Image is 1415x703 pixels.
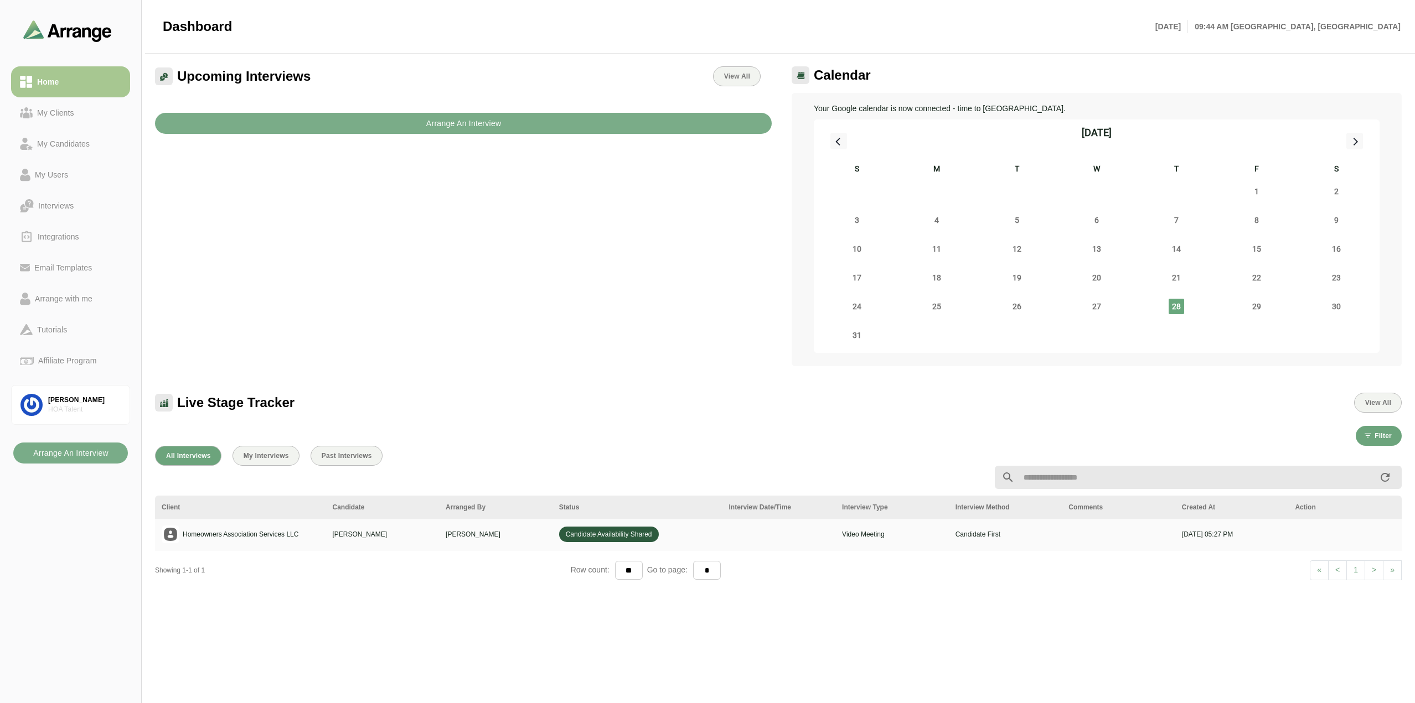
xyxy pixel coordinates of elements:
[1169,241,1184,257] span: Thursday, August 14, 2025
[1249,212,1264,228] span: Friday, August 8, 2025
[1329,184,1344,199] span: Saturday, August 2, 2025
[1249,184,1264,199] span: Friday, August 1, 2025
[817,163,897,177] div: S
[426,113,502,134] b: Arrange An Interview
[333,502,433,512] div: Candidate
[1137,163,1216,177] div: T
[155,446,221,466] button: All Interviews
[849,212,865,228] span: Sunday, August 3, 2025
[1089,299,1104,314] span: Wednesday, August 27, 2025
[929,212,944,228] span: Monday, August 4, 2025
[1182,502,1282,512] div: Created At
[1057,163,1137,177] div: W
[1169,270,1184,285] span: Thursday, August 21, 2025
[842,529,942,539] p: Video Meeting
[1295,502,1395,512] div: Action
[11,221,130,252] a: Integrations
[33,137,94,150] div: My Candidates
[11,385,130,425] a: [PERSON_NAME]HOA Talent
[446,529,546,539] p: [PERSON_NAME]
[1249,299,1264,314] span: Friday, August 29, 2025
[233,446,299,466] button: My Interviews
[34,354,101,367] div: Affiliate Program
[33,230,84,243] div: Integrations
[1329,212,1344,228] span: Saturday, August 9, 2025
[34,199,78,212] div: Interviews
[11,345,130,376] a: Affiliate Program
[177,68,311,85] span: Upcoming Interviews
[23,20,112,41] img: arrangeai-name-small-logo.4d2b8aee.svg
[814,102,1380,115] p: Your Google calendar is now connected - time to [GEOGRAPHIC_DATA].
[1089,270,1104,285] span: Wednesday, August 20, 2025
[33,323,71,336] div: Tutorials
[1329,241,1344,257] span: Saturday, August 16, 2025
[30,292,97,305] div: Arrange with me
[849,241,865,257] span: Sunday, August 10, 2025
[814,67,871,84] span: Calendar
[1378,471,1392,484] i: appended action
[11,252,130,283] a: Email Templates
[177,394,295,411] span: Live Stage Tracker
[1374,432,1392,440] span: Filter
[1169,299,1184,314] span: Thursday, August 28, 2025
[956,502,1056,512] div: Interview Method
[183,529,298,539] p: Homeowners Association Services LLC
[559,527,659,542] span: Candidate Availability Shared
[446,502,546,512] div: Arranged By
[1182,529,1282,539] p: [DATE] 05:27 PM
[1329,270,1344,285] span: Saturday, August 23, 2025
[33,75,63,88] div: Home
[1188,20,1401,33] p: 09:44 AM [GEOGRAPHIC_DATA], [GEOGRAPHIC_DATA]
[713,66,761,86] a: View All
[1249,241,1264,257] span: Friday, August 15, 2025
[1329,299,1344,314] span: Saturday, August 30, 2025
[30,261,96,274] div: Email Templates
[729,502,829,512] div: Interview Date/Time
[929,299,944,314] span: Monday, August 25, 2025
[929,270,944,285] span: Monday, August 18, 2025
[48,405,121,414] div: HOA Talent
[155,565,571,575] div: Showing 1-1 of 1
[243,452,289,460] span: My Interviews
[1354,393,1402,413] button: View All
[30,168,73,181] div: My Users
[1297,163,1376,177] div: S
[11,97,130,128] a: My Clients
[166,452,211,460] span: All Interviews
[1009,299,1025,314] span: Tuesday, August 26, 2025
[33,106,79,119] div: My Clients
[724,72,750,80] span: View All
[897,163,977,177] div: M
[849,327,865,343] span: Sunday, August 31, 2025
[571,565,615,574] span: Row count:
[11,314,130,345] a: Tutorials
[956,529,1056,539] p: Candidate First
[1155,20,1188,33] p: [DATE]
[163,18,232,35] span: Dashboard
[1169,212,1184,228] span: Thursday, August 7, 2025
[321,452,372,460] span: Past Interviews
[1216,163,1296,177] div: F
[155,113,772,134] button: Arrange An Interview
[162,502,319,512] div: Client
[11,190,130,221] a: Interviews
[11,159,130,190] a: My Users
[48,395,121,405] div: [PERSON_NAME]
[1356,426,1402,446] button: Filter
[1068,502,1169,512] div: Comments
[162,525,179,543] img: placeholder logo
[1365,399,1391,407] span: View All
[1009,241,1025,257] span: Tuesday, August 12, 2025
[11,128,130,159] a: My Candidates
[849,299,865,314] span: Sunday, August 24, 2025
[33,442,109,464] b: Arrange An Interview
[1089,241,1104,257] span: Wednesday, August 13, 2025
[643,565,693,574] span: Go to page:
[1249,270,1264,285] span: Friday, August 22, 2025
[842,502,942,512] div: Interview Type
[1082,125,1112,140] div: [DATE]
[559,502,716,512] div: Status
[849,270,865,285] span: Sunday, August 17, 2025
[1009,212,1025,228] span: Tuesday, August 5, 2025
[929,241,944,257] span: Monday, August 11, 2025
